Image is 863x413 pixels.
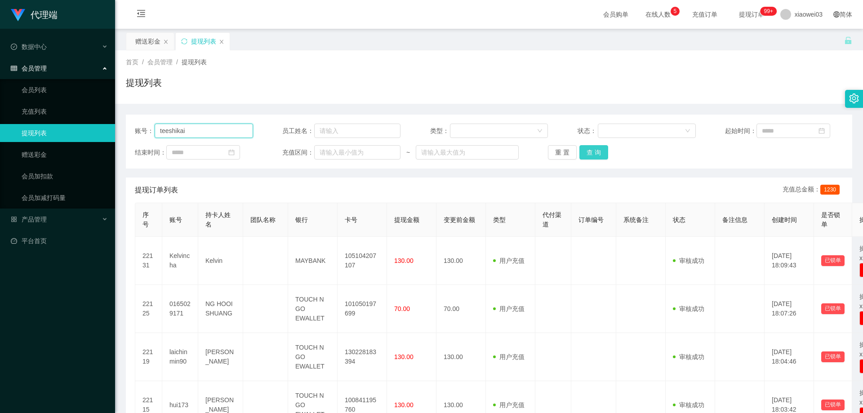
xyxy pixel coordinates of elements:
span: 提现订单 [734,11,769,18]
td: 101050197699 [338,285,387,333]
span: / [176,58,178,66]
span: 审核成功 [673,401,704,409]
td: 22125 [135,285,162,333]
span: 员工姓名： [282,126,314,136]
input: 请输入最小值为 [314,145,400,160]
span: 用户充值 [493,257,525,264]
span: 用户充值 [493,401,525,409]
td: 105104207107 [338,237,387,285]
i: 图标: check-circle-o [11,44,17,50]
i: 图标: table [11,65,17,71]
td: [DATE] 18:04:46 [765,333,814,381]
span: 结束时间： [135,148,166,157]
span: 审核成功 [673,257,704,264]
span: 首页 [126,58,138,66]
img: logo.9652507e.png [11,9,25,22]
span: 130.00 [394,401,414,409]
h1: 提现列表 [126,76,162,89]
td: NG HOOI SHUANG [198,285,243,333]
span: 提现列表 [182,58,207,66]
div: 提现列表 [191,33,216,50]
span: 状态： [578,126,598,136]
span: 团队名称 [250,216,276,223]
span: 状态 [673,216,685,223]
i: 图标: global [833,11,840,18]
span: 类型： [430,126,450,136]
i: 图标: appstore-o [11,216,17,222]
span: 130.00 [394,257,414,264]
span: 在线人数 [641,11,675,18]
span: 充值区间： [282,148,314,157]
input: 请输入 [314,124,400,138]
span: 审核成功 [673,353,704,360]
td: 70.00 [436,285,486,333]
td: TOUCH N GO EWALLET [288,333,338,381]
span: 是否锁单 [821,211,840,228]
span: 银行 [295,216,308,223]
td: 130.00 [436,237,486,285]
span: 类型 [493,216,506,223]
span: 1230 [820,185,840,195]
span: 代付渠道 [543,211,561,228]
span: 用户充值 [493,353,525,360]
div: 充值总金额： [783,185,843,195]
span: 数据中心 [11,43,47,50]
span: 产品管理 [11,216,47,223]
i: 图标: menu-fold [126,0,156,29]
button: 查 询 [579,145,608,160]
i: 图标: setting [849,93,859,103]
h1: 代理端 [31,0,58,29]
td: [PERSON_NAME] [198,333,243,381]
td: Kelvin [198,237,243,285]
span: 130.00 [394,353,414,360]
span: 备注信息 [722,216,747,223]
span: 提现订单列表 [135,185,178,195]
td: TOUCH N GO EWALLET [288,285,338,333]
td: MAYBANK [288,237,338,285]
i: 图标: calendar [819,128,825,134]
span: 起始时间： [725,126,756,136]
span: 序号 [142,211,149,228]
td: 22119 [135,333,162,381]
span: 70.00 [394,305,410,312]
td: 130228183394 [338,333,387,381]
span: 账号： [135,126,155,136]
i: 图标: down [685,128,690,134]
span: ~ [400,148,416,157]
a: 会员加减打码量 [22,189,108,207]
i: 图标: unlock [844,36,852,44]
sup: 1149 [761,7,777,16]
span: 持卡人姓名 [205,211,231,228]
div: 赠送彩金 [135,33,160,50]
span: 系统备注 [623,216,649,223]
td: 0165029171 [162,285,198,333]
i: 图标: calendar [228,149,235,155]
span: 审核成功 [673,305,704,312]
input: 请输入最大值为 [416,145,518,160]
button: 已锁单 [821,255,845,266]
span: 提现金额 [394,216,419,223]
span: 订单编号 [578,216,604,223]
a: 会员列表 [22,81,108,99]
i: 图标: down [537,128,543,134]
a: 提现列表 [22,124,108,142]
td: 130.00 [436,333,486,381]
i: 图标: close [219,39,224,44]
td: Kelvincha [162,237,198,285]
p: 5 [673,7,676,16]
span: 变更前金额 [444,216,475,223]
button: 重 置 [548,145,577,160]
td: 22131 [135,237,162,285]
a: 图标: dashboard平台首页 [11,232,108,250]
td: laichinmin90 [162,333,198,381]
span: 会员管理 [11,65,47,72]
a: 赠送彩金 [22,146,108,164]
span: 用户充值 [493,305,525,312]
span: 账号 [169,216,182,223]
a: 代理端 [11,11,58,18]
button: 已锁单 [821,303,845,314]
button: 已锁单 [821,351,845,362]
span: / [142,58,144,66]
span: 卡号 [345,216,357,223]
td: [DATE] 18:07:26 [765,285,814,333]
